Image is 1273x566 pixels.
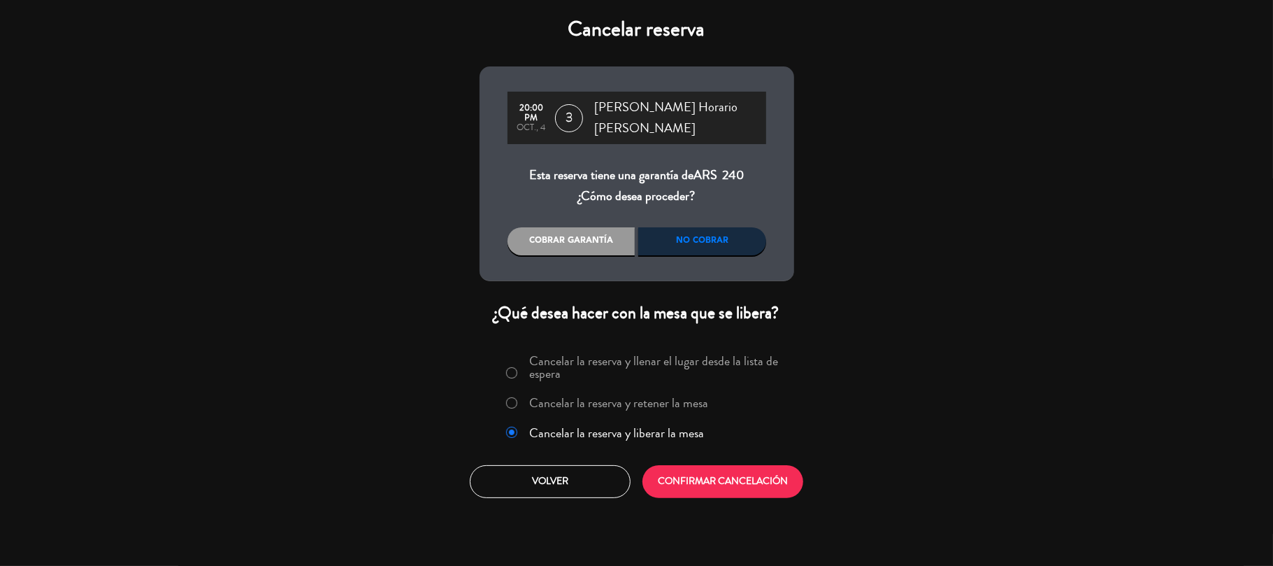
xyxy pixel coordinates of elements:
span: 240 [722,166,744,184]
span: 3 [555,104,583,132]
span: [PERSON_NAME] Horario [PERSON_NAME] [594,97,765,139]
label: Cancelar la reserva y llenar el lugar desde la lista de espera [529,355,785,380]
div: ¿Qué desea hacer con la mesa que se libera? [480,302,794,324]
div: 20:00 PM [515,104,549,123]
div: Esta reserva tiene una garantía de ¿Cómo desea proceder? [508,165,766,206]
button: Volver [470,465,631,498]
div: oct., 4 [515,123,549,133]
label: Cancelar la reserva y liberar la mesa [529,427,704,439]
label: Cancelar la reserva y retener la mesa [529,397,708,409]
h4: Cancelar reserva [480,17,794,42]
div: No cobrar [638,227,766,255]
button: CONFIRMAR CANCELACIÓN [642,465,803,498]
div: Cobrar garantía [508,227,635,255]
span: ARS [693,166,717,184]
